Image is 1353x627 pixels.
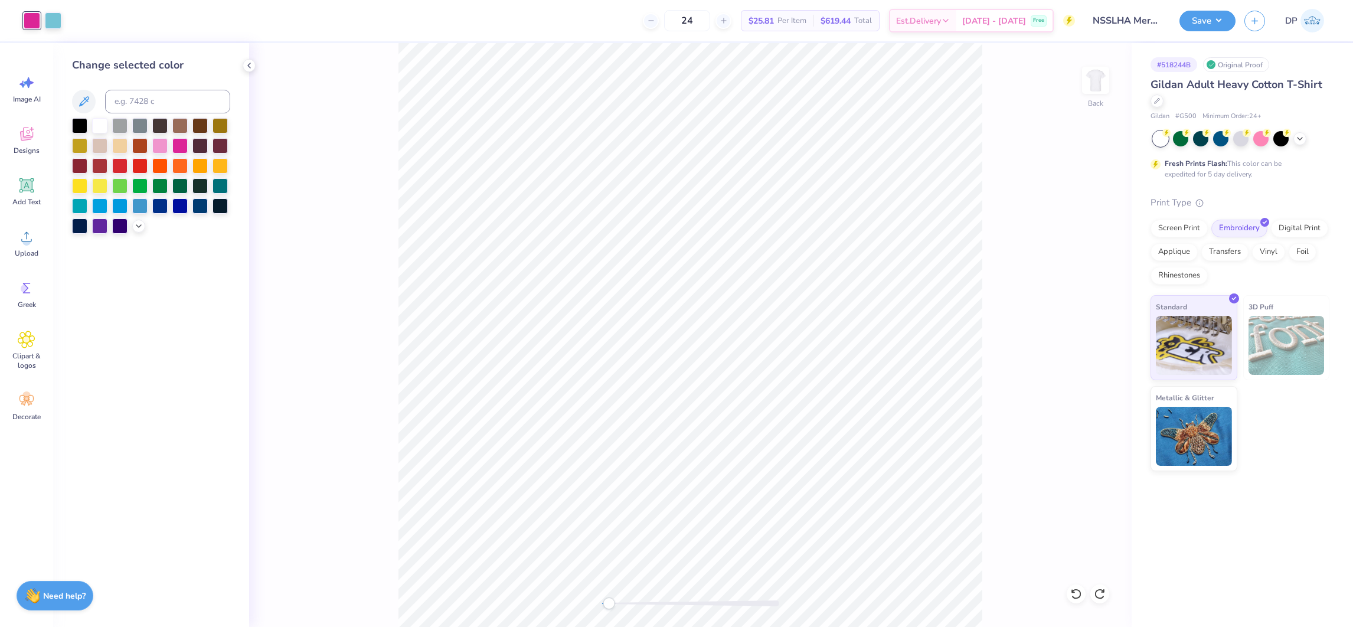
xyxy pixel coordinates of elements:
[1156,407,1232,466] img: Metallic & Glitter
[1252,243,1285,261] div: Vinyl
[1165,158,1310,179] div: This color can be expedited for 5 day delivery.
[1084,68,1107,92] img: Back
[1156,301,1187,313] span: Standard
[7,351,46,370] span: Clipart & logos
[1300,9,1324,32] img: Darlene Padilla
[1151,196,1329,210] div: Print Type
[1151,57,1197,72] div: # 518244B
[13,94,41,104] span: Image AI
[1201,243,1249,261] div: Transfers
[1156,391,1214,404] span: Metallic & Glitter
[1280,9,1329,32] a: DP
[749,15,774,27] span: $25.81
[1151,243,1198,261] div: Applique
[1033,17,1044,25] span: Free
[777,15,806,27] span: Per Item
[105,90,230,113] input: e.g. 7428 c
[896,15,941,27] span: Est. Delivery
[12,197,41,207] span: Add Text
[1151,77,1322,92] span: Gildan Adult Heavy Cotton T-Shirt
[43,590,86,602] strong: Need help?
[1084,9,1171,32] input: Untitled Design
[664,10,710,31] input: – –
[821,15,851,27] span: $619.44
[1151,112,1169,122] span: Gildan
[1289,243,1316,261] div: Foil
[1202,112,1262,122] span: Minimum Order: 24 +
[15,249,38,258] span: Upload
[1165,159,1227,168] strong: Fresh Prints Flash:
[14,146,40,155] span: Designs
[1249,316,1325,375] img: 3D Puff
[18,300,36,309] span: Greek
[72,57,230,73] div: Change selected color
[1151,267,1208,285] div: Rhinestones
[962,15,1026,27] span: [DATE] - [DATE]
[1175,112,1197,122] span: # G500
[1088,98,1103,109] div: Back
[1179,11,1236,31] button: Save
[1151,220,1208,237] div: Screen Print
[1203,57,1269,72] div: Original Proof
[1249,301,1273,313] span: 3D Puff
[1285,14,1298,28] span: DP
[1156,316,1232,375] img: Standard
[1211,220,1267,237] div: Embroidery
[1271,220,1328,237] div: Digital Print
[603,597,615,609] div: Accessibility label
[12,412,41,422] span: Decorate
[854,15,872,27] span: Total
